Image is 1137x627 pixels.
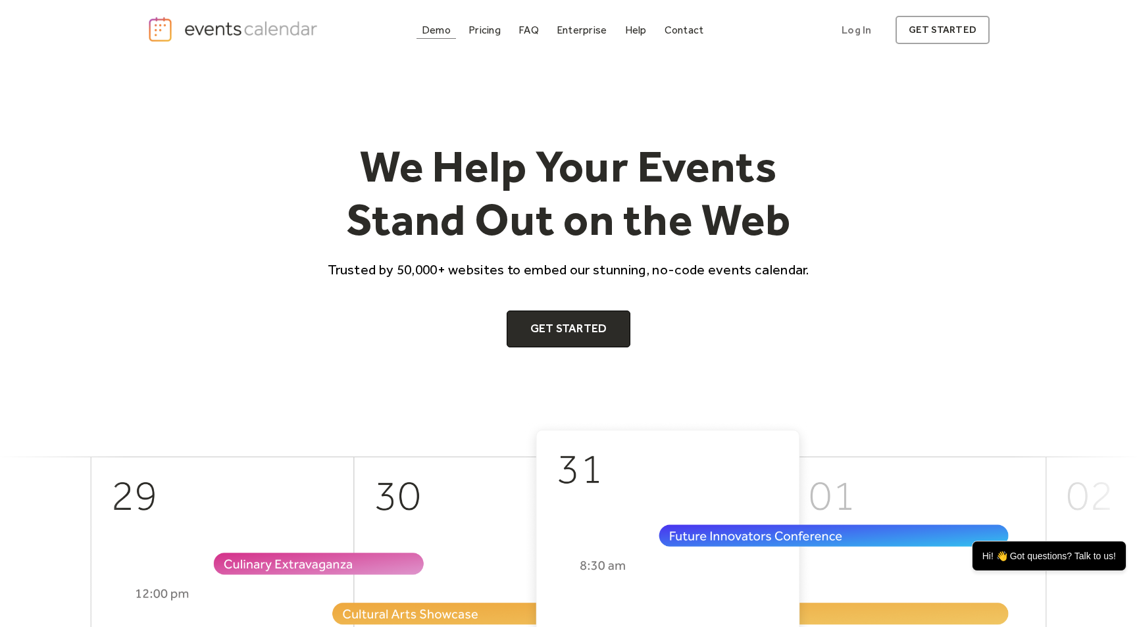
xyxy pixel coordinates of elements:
p: Trusted by 50,000+ websites to embed our stunning, no-code events calendar. [316,260,821,279]
div: Demo [422,26,451,34]
a: Contact [659,21,709,39]
a: home [147,16,321,43]
a: Enterprise [551,21,612,39]
div: FAQ [518,26,539,34]
h1: We Help Your Events Stand Out on the Web [316,139,821,247]
a: FAQ [513,21,544,39]
div: Pricing [468,26,501,34]
a: Get Started [507,311,631,347]
a: get started [896,16,990,44]
div: Contact [665,26,704,34]
div: Help [625,26,647,34]
a: Help [620,21,652,39]
a: Demo [417,21,456,39]
div: Enterprise [557,26,607,34]
a: Pricing [463,21,506,39]
a: Log In [828,16,884,44]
